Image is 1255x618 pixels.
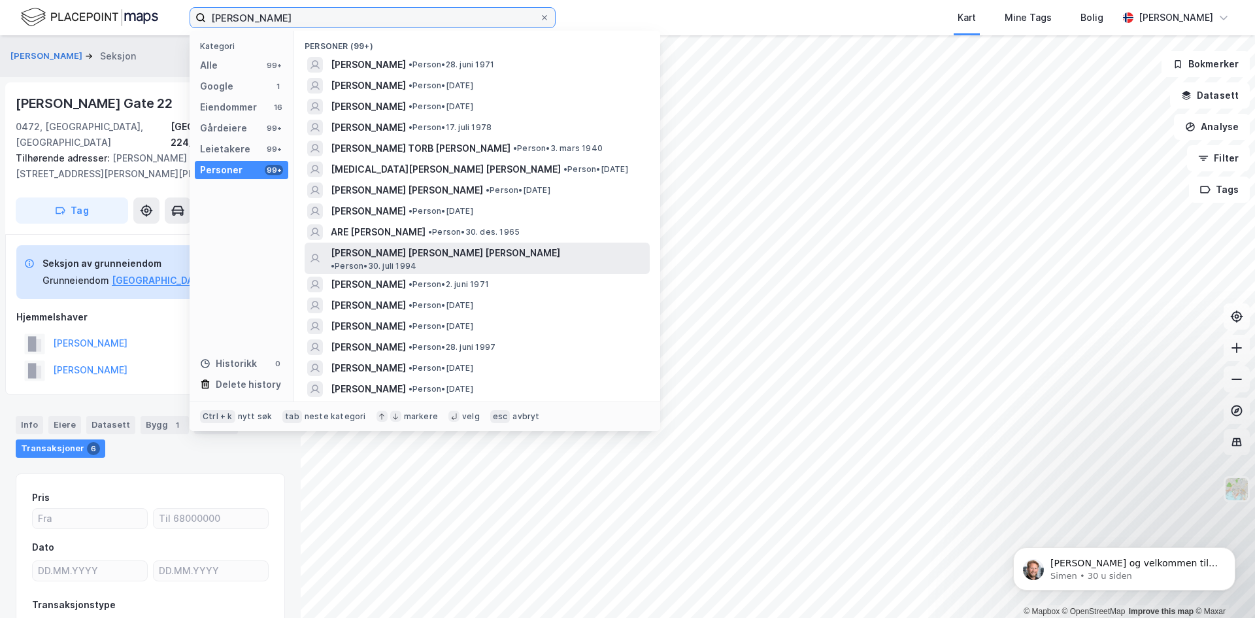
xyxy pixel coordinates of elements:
[409,279,489,290] span: Person • 2. juni 1971
[265,144,283,154] div: 99+
[200,162,243,178] div: Personer
[42,256,253,271] div: Seksjon av grunneiendom
[409,300,473,311] span: Person • [DATE]
[141,416,189,434] div: Bygg
[1062,607,1126,616] a: OpenStreetMap
[428,227,520,237] span: Person • 30. des. 1965
[331,381,406,397] span: [PERSON_NAME]
[273,358,283,369] div: 0
[16,119,171,150] div: 0472, [GEOGRAPHIC_DATA], [GEOGRAPHIC_DATA]
[16,150,275,182] div: [PERSON_NAME] Gate [STREET_ADDRESS][PERSON_NAME][PERSON_NAME]
[216,377,281,392] div: Delete history
[409,122,412,132] span: •
[409,363,473,373] span: Person • [DATE]
[16,439,105,458] div: Transaksjoner
[206,8,539,27] input: Søk på adresse, matrikkel, gårdeiere, leietakere eller personer
[409,321,412,331] span: •
[87,442,100,455] div: 6
[112,273,253,288] button: [GEOGRAPHIC_DATA], 224/377
[238,411,273,422] div: nytt søk
[409,122,492,133] span: Person • 17. juli 1978
[154,509,268,528] input: Til 68000000
[409,300,412,310] span: •
[32,490,50,506] div: Pris
[409,101,473,112] span: Person • [DATE]
[32,540,54,555] div: Dato
[428,227,432,237] span: •
[513,143,603,154] span: Person • 3. mars 1940
[200,41,288,51] div: Kategori
[1129,607,1194,616] a: Improve this map
[409,60,412,69] span: •
[1224,477,1249,502] img: Z
[16,152,112,163] span: Tilhørende adresser:
[563,164,628,175] span: Person • [DATE]
[1189,177,1250,203] button: Tags
[331,99,406,114] span: [PERSON_NAME]
[331,224,426,240] span: ARE [PERSON_NAME]
[409,206,412,216] span: •
[273,81,283,92] div: 1
[331,261,335,271] span: •
[331,162,561,177] span: [MEDICAL_DATA][PERSON_NAME] [PERSON_NAME]
[200,410,235,423] div: Ctrl + k
[409,363,412,373] span: •
[409,342,495,352] span: Person • 28. juni 1997
[409,80,473,91] span: Person • [DATE]
[404,411,438,422] div: markere
[57,38,224,101] span: [PERSON_NAME] og velkommen til Newsec Maps, [PERSON_NAME] det er du lurer på så er det bare å ta ...
[33,561,147,581] input: DD.MM.YYYY
[10,50,85,63] button: [PERSON_NAME]
[331,141,510,156] span: [PERSON_NAME] TORB [PERSON_NAME]
[1024,607,1060,616] a: Mapbox
[282,410,302,423] div: tab
[958,10,976,26] div: Kart
[294,31,660,54] div: Personer (99+)
[16,197,128,224] button: Tag
[200,356,257,371] div: Historikk
[1170,82,1250,109] button: Datasett
[273,102,283,112] div: 16
[331,182,483,198] span: [PERSON_NAME] [PERSON_NAME]
[33,509,147,528] input: Fra
[409,384,473,394] span: Person • [DATE]
[21,6,158,29] img: logo.f888ab2527a4732fd821a326f86c7f29.svg
[409,342,412,352] span: •
[200,120,247,136] div: Gårdeiere
[171,419,184,432] div: 1
[200,58,218,73] div: Alle
[409,101,412,111] span: •
[994,520,1255,611] iframe: Intercom notifications melding
[200,99,257,115] div: Eiendommer
[16,309,284,325] div: Hjemmelshaver
[486,185,490,195] span: •
[331,261,416,271] span: Person • 30. juli 1994
[331,120,406,135] span: [PERSON_NAME]
[171,119,285,150] div: [GEOGRAPHIC_DATA], 224/377/0/24
[1080,10,1103,26] div: Bolig
[409,321,473,332] span: Person • [DATE]
[1187,145,1250,171] button: Filter
[200,141,250,157] div: Leietakere
[42,273,109,288] div: Grunneiendom
[563,164,567,174] span: •
[16,416,43,434] div: Info
[331,339,406,355] span: [PERSON_NAME]
[265,60,283,71] div: 99+
[331,277,406,292] span: [PERSON_NAME]
[409,279,412,289] span: •
[16,93,175,114] div: [PERSON_NAME] Gate 22
[409,60,494,70] span: Person • 28. juni 1971
[1174,114,1250,140] button: Analyse
[512,411,539,422] div: avbryt
[513,143,517,153] span: •
[409,80,412,90] span: •
[409,206,473,216] span: Person • [DATE]
[265,165,283,175] div: 99+
[154,561,268,581] input: DD.MM.YYYY
[48,416,81,434] div: Eiere
[331,245,560,261] span: [PERSON_NAME] [PERSON_NAME] [PERSON_NAME]
[490,410,510,423] div: esc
